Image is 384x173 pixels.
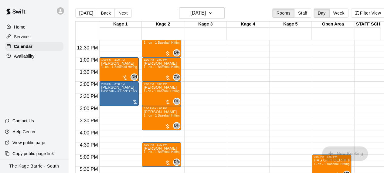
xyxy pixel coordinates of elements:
span: Dan Hodgins [133,73,138,81]
button: [DATE] [179,7,225,19]
div: 1:00 PM – 2:00 PM [101,58,126,61]
div: 4:30 PM – 5:30 PM [144,143,168,146]
div: Kage 5 [269,22,312,27]
span: 1:00 PM [78,57,100,63]
span: 1- on - 1 Baseball Hitting Clinic [144,90,189,93]
div: 5:00 PM – 6:00 PM [314,155,338,158]
span: 1 - on - 1 Baseball Hitting and Pitching Clinic [144,114,208,117]
span: 1- on - 1 Baseball Hitting Clinic [314,162,359,166]
h6: [DATE] [190,9,206,17]
div: 2:00 PM – 3:00 PM: Sterling Haines [142,82,181,106]
div: Cole White [173,73,180,81]
div: 12:00 PM – 1:00 PM: Dylan Robertson [142,33,181,57]
p: Home [14,24,25,30]
span: 1 - on - 1 Baseball Hitting and Pitching Clinic [144,65,208,69]
span: Baseball - Jr Hack Attack with Feeder - DO NOT NEED SECOND PERSON [101,90,209,93]
div: 1:00 PM – 2:00 PM: Loreta Palmeri [142,57,181,82]
span: 2:30 PM [78,94,100,99]
span: DH [174,50,179,56]
span: 3:00 PM [78,106,100,111]
a: Home [5,22,63,32]
span: 1- on - 1 Baseball Hitting Clinic [101,65,146,69]
div: Dan Hodgins [173,122,180,129]
a: Availability [5,52,63,61]
button: Rooms [272,8,294,18]
span: 1:30 PM [78,70,100,75]
p: Help Center [12,129,36,135]
div: Kage 3 [184,22,227,27]
p: Contact Us [12,118,34,124]
p: Copy public page link [12,151,54,157]
button: Day [314,8,329,18]
span: DH [174,98,179,104]
span: 12:30 PM [76,45,99,50]
div: Dave Maxamenko [173,158,180,166]
span: 4:30 PM [78,142,100,148]
div: 2:00 PM – 3:00 PM: Bhalla Rajeev [99,82,139,106]
span: Dan Hodgins [175,49,180,56]
div: 2:00 PM – 3:00 PM [144,83,168,86]
p: Calendar [14,43,32,49]
p: The Kage Barrie - South [9,163,59,169]
span: 4:00 PM [78,130,100,135]
span: Dan Hodgins [175,122,180,129]
div: Kage 2 [142,22,184,27]
a: Services [5,32,63,41]
span: 5:30 PM [78,167,100,172]
span: CW [174,74,180,80]
span: DM [174,159,180,165]
div: Kage 4 [227,22,269,27]
span: DH [131,74,137,80]
span: 3:30 PM [78,118,100,123]
button: Week [329,8,348,18]
span: You don't have the permission to add bookings [322,151,368,156]
button: Next [114,8,131,18]
p: View public page [12,140,45,146]
div: 4:30 PM – 5:30 PM: 1 - on - 1 Baseball Hitting and Pitching Clinic [142,142,181,167]
span: 1 - on - 1 Baseball Hitting and Pitching Clinic [144,41,208,44]
span: DH [174,123,179,129]
button: [DATE] [75,8,97,18]
span: Cole White [175,73,180,81]
span: Dave Maxamenko [175,158,180,166]
span: 2:00 PM [78,82,100,87]
div: Open Area [312,22,354,27]
div: Dan Hodgins [173,49,180,56]
button: Back [97,8,115,18]
div: 3:00 PM – 4:00 PM [144,107,168,110]
div: 1:00 PM – 2:00 PM [144,58,168,61]
p: Availability [14,53,35,59]
div: Dan Hodgins [131,73,138,81]
div: 2:00 PM – 3:00 PM [101,83,126,86]
div: Dan Hodgins [173,98,180,105]
button: Staff [294,8,311,18]
div: Kage 1 [99,22,142,27]
p: Services [14,34,31,40]
div: 3:00 PM – 4:00 PM: Mike KleinGebbinck [142,106,181,130]
div: 1:00 PM – 2:00 PM: Nathan Bakonyi [99,57,139,82]
span: 5:00 PM [78,154,100,160]
a: Calendar [5,42,63,51]
span: Dan Hodgins [175,98,180,105]
span: 1 - on - 1 Baseball Hitting and Pitching Clinic [144,150,208,154]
